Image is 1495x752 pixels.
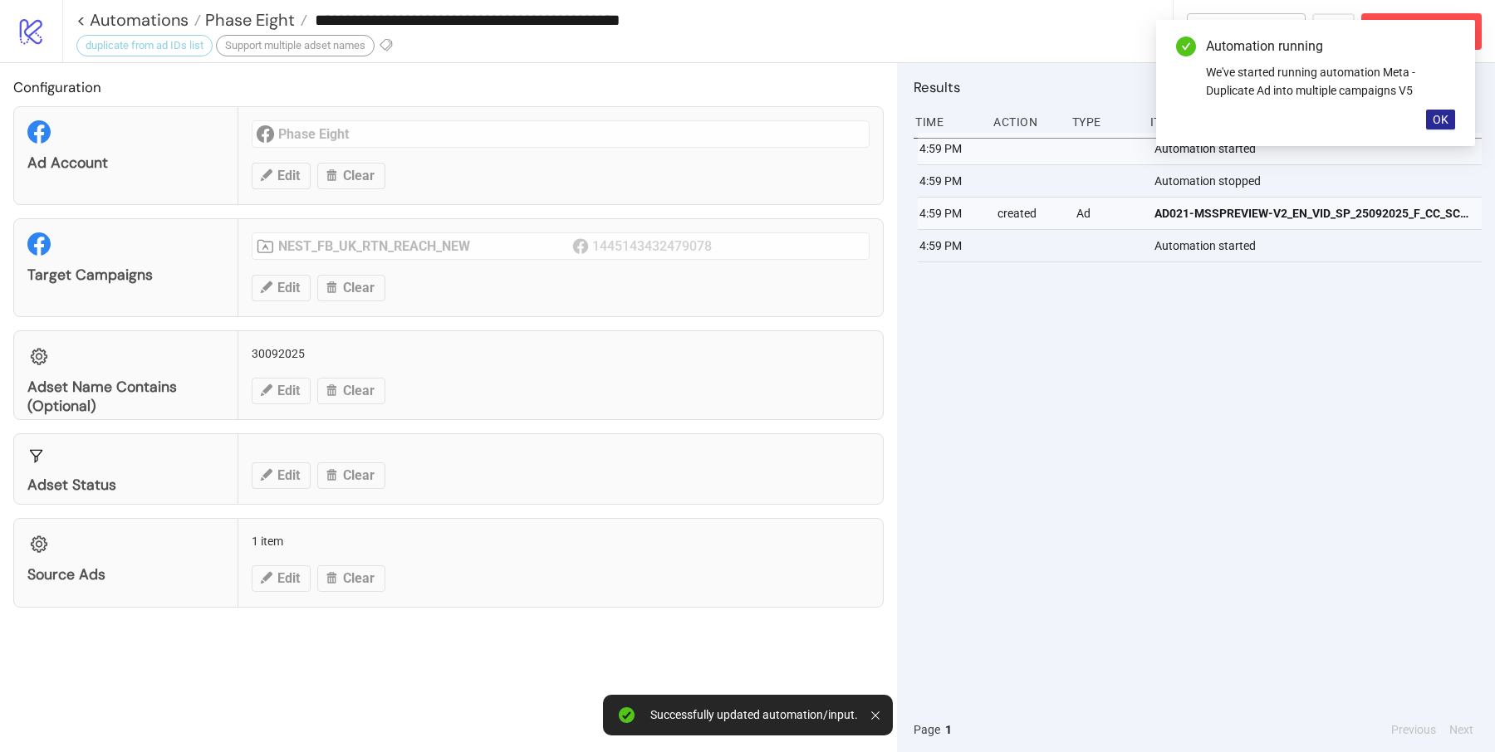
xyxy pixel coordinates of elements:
div: Type [1071,106,1137,138]
button: 1 [940,720,957,739]
div: Item [1149,106,1482,138]
button: Next [1444,720,1478,739]
a: < Automations [76,12,201,28]
span: Phase Eight [201,9,295,31]
button: To Builder [1187,13,1306,50]
button: Abort Run [1361,13,1482,50]
div: Support multiple adset names [216,35,375,56]
button: Previous [1386,720,1441,739]
span: check-circle [1176,37,1196,56]
a: Phase Eight [201,12,307,28]
div: Time [914,106,980,138]
div: Automation stopped [1153,165,1486,197]
div: 4:59 PM [918,165,984,197]
a: AD021-MSSPREVIEW-V2_EN_VID_SP_25092025_F_CC_SC5_USP1_PROMO [1154,198,1474,229]
button: OK [1426,110,1455,129]
h2: Configuration [13,76,884,98]
div: 4:59 PM [918,198,984,229]
div: Action [992,106,1058,138]
div: duplicate from ad IDs list [76,35,213,56]
span: OK [1433,113,1448,126]
div: We've started running automation Meta - Duplicate Ad into multiple campaigns V5 [1206,63,1455,100]
div: 4:59 PM [918,133,984,164]
div: Automation running [1206,37,1455,56]
div: Successfully updated automation/input. [650,708,858,722]
div: Automation started [1153,230,1486,261]
span: AD021-MSSPREVIEW-V2_EN_VID_SP_25092025_F_CC_SC5_USP1_PROMO [1154,204,1474,222]
h2: Results [914,76,1482,98]
div: Automation started [1153,133,1486,164]
div: created [996,198,1062,229]
button: ... [1312,13,1355,50]
div: Ad [1075,198,1141,229]
div: 4:59 PM [918,230,984,261]
span: Page [914,720,940,739]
